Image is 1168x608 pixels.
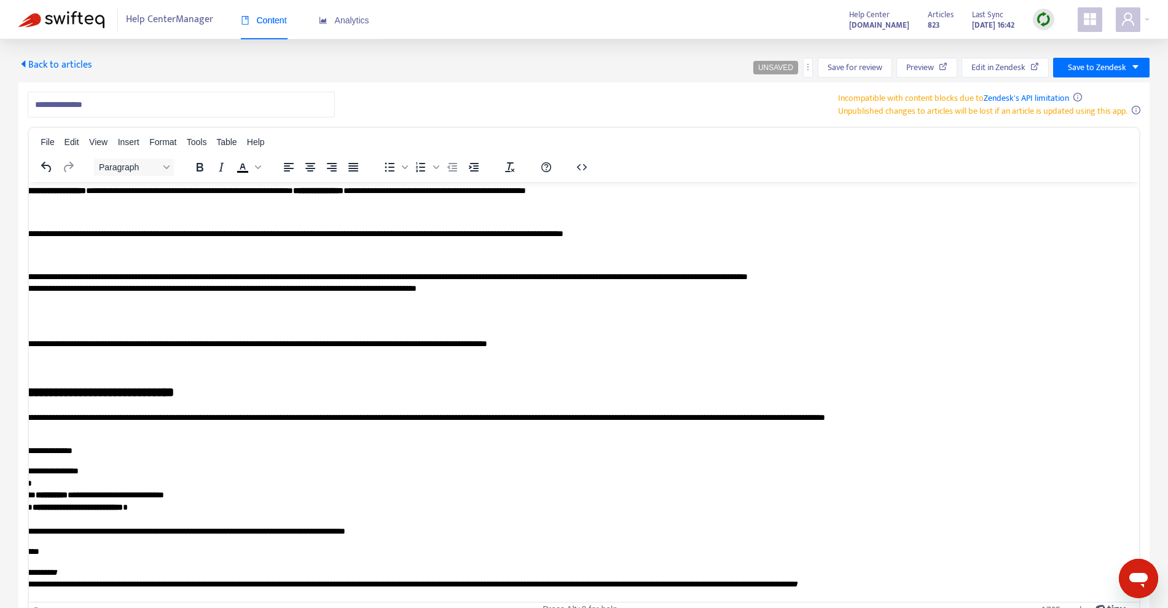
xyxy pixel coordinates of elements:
[321,159,342,176] button: Align right
[149,137,176,147] span: Format
[838,91,1069,105] span: Incompatible with content blocks due to
[1083,12,1097,26] span: appstore
[849,18,909,32] a: [DOMAIN_NAME]
[849,8,890,22] span: Help Center
[18,59,28,69] span: caret-left
[99,162,159,172] span: Paragraph
[906,61,934,74] span: Preview
[410,159,441,176] div: Numbered list
[29,182,1139,602] iframe: Rich Text Area
[126,8,213,31] span: Help Center Manager
[828,61,882,74] span: Save for review
[187,137,207,147] span: Tools
[118,137,139,147] span: Insert
[216,137,237,147] span: Table
[319,15,369,25] span: Analytics
[1121,12,1135,26] span: user
[232,159,263,176] div: Text color Black
[379,159,410,176] div: Bullet list
[962,58,1049,77] button: Edit in Zendesk
[241,16,249,25] span: book
[278,159,299,176] button: Align left
[241,15,287,25] span: Content
[1053,58,1150,77] button: Save to Zendeskcaret-down
[18,57,92,73] span: Back to articles
[803,58,813,77] button: more
[972,8,1003,22] span: Last Sync
[319,16,327,25] span: area-chart
[984,91,1069,105] a: Zendesk's API limitation
[211,159,232,176] button: Italic
[247,137,265,147] span: Help
[971,61,1025,74] span: Edit in Zendesk
[1131,63,1140,71] span: caret-down
[536,159,557,176] button: Help
[896,58,957,77] button: Preview
[1073,93,1082,101] span: info-circle
[500,159,520,176] button: Clear formatting
[804,63,812,71] span: more
[58,159,79,176] button: Redo
[1068,61,1126,74] span: Save to Zendesk
[36,159,57,176] button: Undo
[442,159,463,176] button: Decrease indent
[1132,106,1140,114] span: info-circle
[189,159,210,176] button: Bold
[65,137,79,147] span: Edit
[928,18,940,32] strong: 823
[41,137,55,147] span: File
[1036,12,1051,27] img: sync.dc5367851b00ba804db3.png
[818,58,892,77] button: Save for review
[94,159,174,176] button: Block Paragraph
[972,18,1014,32] strong: [DATE] 16:42
[838,104,1127,118] span: Unpublished changes to articles will be lost if an article is updated using this app.
[463,159,484,176] button: Increase indent
[18,11,104,28] img: Swifteq
[1119,559,1158,598] iframe: Knap til at åbne messaging-vindue
[343,159,364,176] button: Justify
[758,63,793,72] span: UNSAVED
[300,159,321,176] button: Align center
[928,8,954,22] span: Articles
[89,137,108,147] span: View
